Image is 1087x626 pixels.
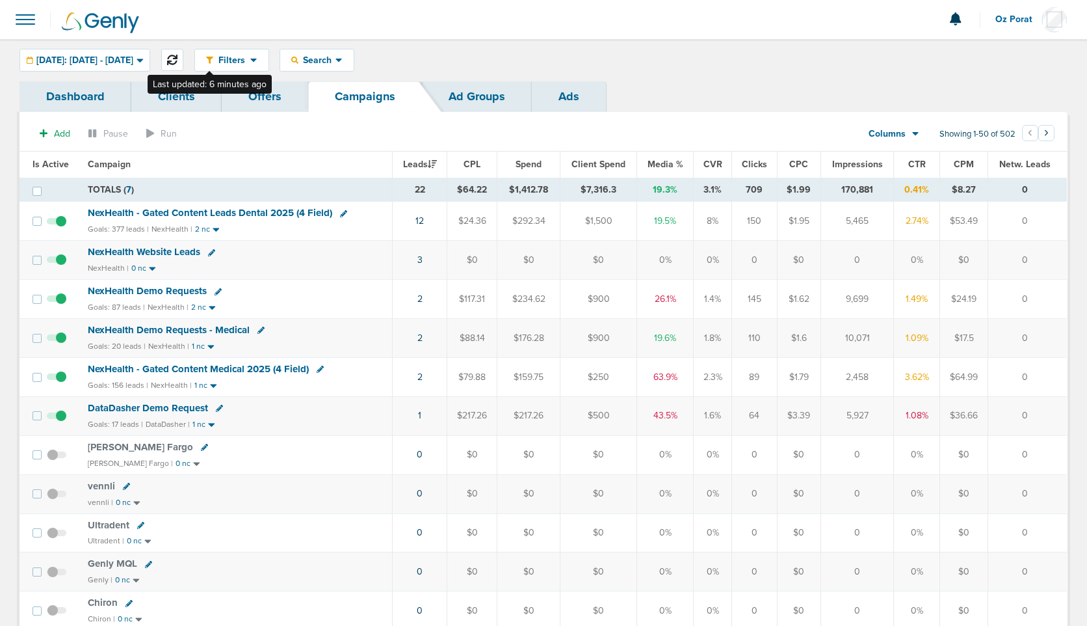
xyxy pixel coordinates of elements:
[894,202,940,241] td: 2.74%
[447,357,497,396] td: $79.88
[742,159,767,170] span: Clicks
[940,552,988,592] td: $0
[497,319,560,358] td: $176.28
[447,319,497,358] td: $88.14
[731,435,777,474] td: 0
[940,178,988,202] td: $8.27
[80,178,393,202] td: TOTALS ( )
[777,241,821,280] td: $0
[560,357,637,396] td: $250
[694,396,732,435] td: 1.6%
[894,319,940,358] td: 1.09%
[497,396,560,435] td: $217.26
[532,81,606,112] a: Ads
[88,536,124,545] small: Ultradent |
[894,552,940,592] td: 0%
[447,178,497,202] td: $64.22
[777,396,821,435] td: $3.39
[308,81,422,112] a: Campaigns
[33,159,69,170] span: Is Active
[148,342,189,351] small: NexHealth |
[940,280,988,319] td: $24.19
[116,498,131,508] small: 0 nc
[88,207,332,219] span: NexHealth - Gated Content Leads Dental 2025 (4 Field)
[403,159,437,170] span: Leads
[560,396,637,435] td: $500
[497,280,560,319] td: $234.62
[88,575,112,584] small: Genly |
[88,342,146,351] small: Goals: 20 leads |
[571,159,625,170] span: Client Spend
[497,202,560,241] td: $292.34
[821,241,894,280] td: 0
[894,280,940,319] td: 1.49%
[988,513,1067,552] td: 0
[417,449,423,460] a: 0
[131,81,222,112] a: Clients
[88,480,115,492] span: vennli
[88,324,250,336] span: NexHealth Demo Requests - Medical
[731,280,777,319] td: 145
[988,357,1067,396] td: 0
[126,184,131,195] span: 7
[777,552,821,592] td: $0
[821,319,894,358] td: 10,071
[176,459,190,469] small: 0 nc
[560,319,637,358] td: $900
[940,241,988,280] td: $0
[447,474,497,513] td: $0
[131,264,146,273] small: 0 nc
[731,178,777,202] td: 709
[417,293,423,305] a: 2
[393,178,447,202] td: 22
[115,575,130,585] small: 0 nc
[88,519,129,531] span: Ultradent
[694,435,732,474] td: 0%
[821,435,894,474] td: 0
[636,241,693,280] td: 0%
[777,474,821,513] td: $0
[731,357,777,396] td: 89
[560,178,637,202] td: $7,316.3
[988,178,1067,202] td: 0
[447,396,497,435] td: $217.26
[560,435,637,474] td: $0
[636,357,693,396] td: 63.9%
[988,474,1067,513] td: 0
[821,357,894,396] td: 2,458
[417,333,423,344] a: 2
[497,513,560,552] td: $0
[940,435,988,474] td: $0
[636,396,693,435] td: 43.5%
[192,342,205,351] small: 1 nc
[417,605,423,616] a: 0
[940,513,988,552] td: $0
[694,319,732,358] td: 1.8%
[88,264,129,273] small: NexHealth |
[821,178,894,202] td: 170,881
[560,474,637,513] td: $0
[497,241,560,280] td: $0
[636,552,693,592] td: 0%
[821,280,894,319] td: 9,699
[36,56,133,65] span: [DATE]: [DATE] - [DATE]
[988,435,1067,474] td: 0
[191,303,206,312] small: 2 nc
[731,319,777,358] td: 110
[560,202,637,241] td: $1,500
[422,81,532,112] a: Ad Groups
[497,474,560,513] td: $0
[694,552,732,592] td: 0%
[988,319,1067,358] td: 0
[447,513,497,552] td: $0
[151,225,192,234] small: NexHealth |
[88,363,309,375] span: NexHealth - Gated Content Medical 2025 (4 Field)
[447,552,497,592] td: $0
[694,513,732,552] td: 0%
[88,285,207,297] span: NexHealth Demo Requests
[88,558,137,569] span: Genly MQL
[447,202,497,241] td: $24.36
[417,566,423,577] a: 0
[908,159,926,170] span: CTR
[648,159,683,170] span: Media %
